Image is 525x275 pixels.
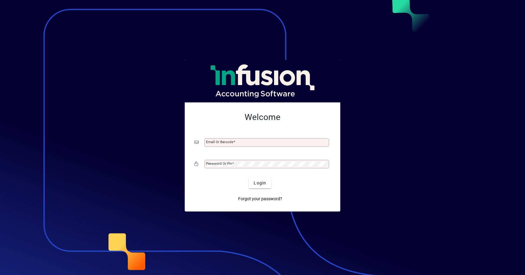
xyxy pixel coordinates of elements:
mat-label: Password or Pin [206,161,232,166]
span: Login [254,180,266,186]
mat-label: Email or Barcode [206,140,233,144]
h2: Welcome [194,112,331,122]
button: Login [249,177,271,188]
span: Forgot your password? [238,196,282,202]
a: Forgot your password? [236,193,285,204]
